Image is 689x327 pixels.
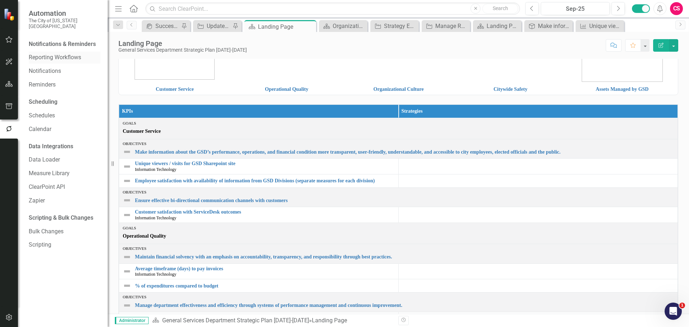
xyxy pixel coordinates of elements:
[526,22,571,31] a: Make information about the GSD’s performance, operations, and financial condition more transparen...
[670,2,683,15] button: CS
[29,197,100,205] a: Zapier
[265,87,308,92] a: Operational Quality
[321,22,366,31] a: Organizational Culture
[4,8,16,20] img: ClearPoint Strategy
[123,233,674,240] span: Operational Quality
[435,22,468,31] div: Manage Reports
[123,177,131,185] img: Not Defined
[665,303,682,320] iframe: Intercom live chat
[679,303,685,308] span: 1
[538,22,571,31] div: Make information about the GSD’s performance, operations, and financial condition more transparen...
[119,263,399,279] td: Double-Click to Edit Right Click for Context Menu
[29,112,100,120] a: Schedules
[135,178,395,183] a: Employee satisfaction with availability of information from GSD Divisions (separate measures for ...
[482,4,518,14] button: Search
[384,22,417,31] div: Strategy Example 1
[29,40,96,48] div: Notifications & Reminders
[29,214,93,222] div: Scripting & Bulk Changes
[119,118,678,139] td: Double-Click to Edit
[493,87,528,92] a: Citywide Safety
[493,5,508,11] span: Search
[119,244,678,263] td: Double-Click to Edit Right Click for Context Menu
[123,120,674,126] div: Goals
[487,22,520,31] div: Landing Page
[541,2,610,15] button: Sep-25
[475,22,520,31] a: Landing Page
[29,125,100,134] a: Calendar
[135,266,395,271] a: Average timeframe (days) to pay invoices
[29,228,100,236] a: Bulk Changes
[135,272,177,277] span: Information Technology
[29,81,100,89] a: Reminders
[123,128,674,135] span: Customer Service
[123,148,131,156] img: Not Defined
[135,167,177,172] span: Information Technology
[118,47,247,53] div: General Services Department Strategic Plan [DATE]-[DATE]
[123,281,131,290] img: Not Defined
[123,196,131,205] img: Not Defined
[29,18,100,29] small: The City of [US_STATE][GEOGRAPHIC_DATA]
[29,143,73,151] div: Data Integrations
[144,22,179,31] a: Success Portal
[123,141,674,146] div: Objectives
[135,283,395,289] a: % of expenditures compared to budget
[333,22,366,31] div: Organizational Culture
[29,241,100,249] a: Scripting
[374,87,424,92] a: Organizational Culture
[135,215,177,220] span: Information Technology
[29,183,100,191] a: ClearPoint API
[423,22,468,31] a: Manage Reports
[162,317,309,324] a: General Services Department Strategic Plan [DATE]-[DATE]
[119,174,399,188] td: Double-Click to Edit Right Click for Context Menu
[29,67,100,75] a: Notifications
[123,295,674,299] div: Objectives
[596,87,648,92] a: Assets Managed by GSD
[119,312,399,325] td: Double-Click to Edit Right Click for Context Menu
[123,253,131,261] img: Not Defined
[119,188,678,207] td: Double-Click to Edit Right Click for Context Menu
[145,3,520,15] input: Search ClearPoint...
[577,22,622,31] a: Unique viewers / visits for GSD Sharepoint site
[29,156,100,164] a: Data Loader
[123,225,674,231] div: Goals
[123,190,674,194] div: Objectives
[135,149,674,155] a: Make information about the GSD’s performance, operations, and financial condition more transparen...
[372,22,417,31] a: Strategy Example 1
[135,161,395,166] a: Unique viewers / visits for GSD Sharepoint site
[115,317,149,324] span: Administrator
[123,246,674,251] div: Objectives
[589,22,622,31] div: Unique viewers / visits for GSD Sharepoint site
[118,39,247,47] div: Landing Page
[207,22,231,31] div: Update Report
[135,254,674,260] a: Maintain financial solvency with an emphasis on accountability, transparency, and responsibility ...
[312,317,347,324] div: Landing Page
[123,267,131,276] img: Not Defined
[152,317,393,325] div: »
[119,279,399,293] td: Double-Click to Edit Right Click for Context Menu
[119,293,678,312] td: Double-Click to Edit Right Click for Context Menu
[155,22,179,31] div: Success Portal
[123,211,131,219] img: Not Defined
[29,169,100,178] a: Measure Library
[119,139,678,159] td: Double-Click to Edit Right Click for Context Menu
[156,87,194,92] a: Customer Service
[119,207,399,223] td: Double-Click to Edit Right Click for Context Menu
[135,198,674,203] a: Ensure effective bi-directional communication channels with customers
[123,301,131,310] img: Not Defined
[195,22,231,31] a: Update Report
[119,223,678,244] td: Double-Click to Edit
[29,53,100,62] a: Reporting Workflows
[258,22,314,31] div: Landing Page
[119,159,399,174] td: Double-Click to Edit Right Click for Context Menu
[543,5,607,13] div: Sep-25
[123,162,131,171] img: Not Defined
[29,9,100,18] span: Automation
[29,98,57,106] div: Scheduling
[135,209,395,215] a: Customer satisfaction with ServiceDesk outcomes
[135,303,674,308] a: Manage department effectiveness and efficiency through systems of performance management and cont...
